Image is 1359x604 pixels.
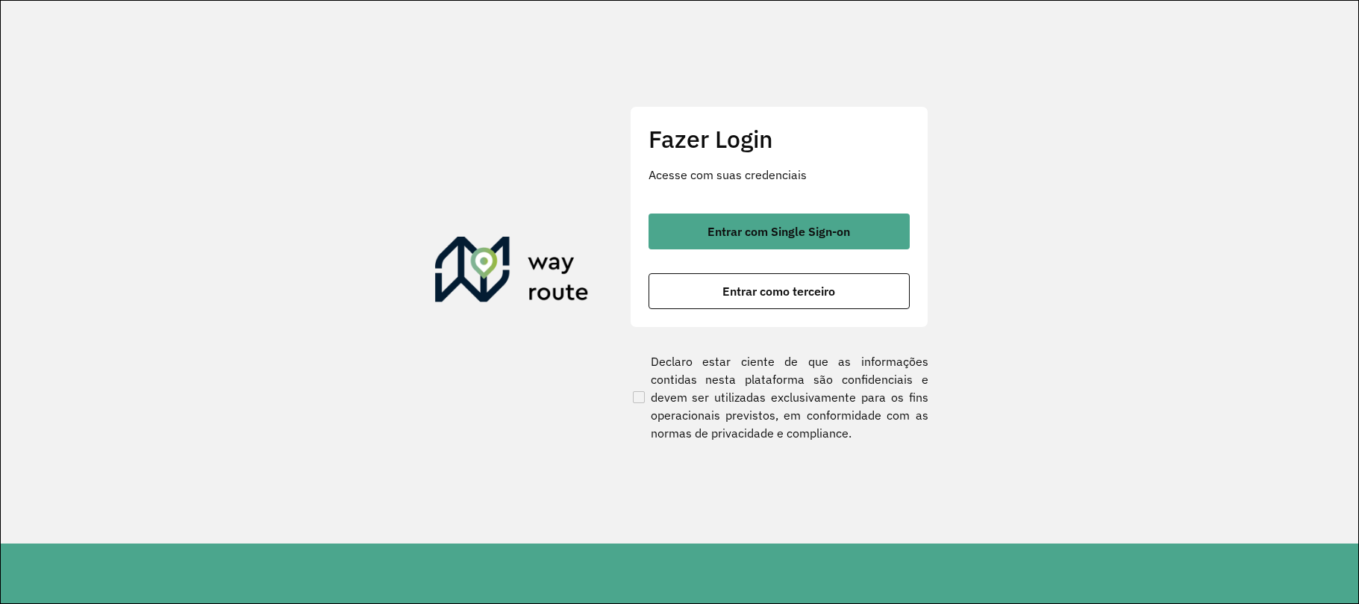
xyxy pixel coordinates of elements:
[649,125,910,153] h2: Fazer Login
[649,214,910,249] button: button
[649,166,910,184] p: Acesse com suas credenciais
[707,225,850,237] span: Entrar com Single Sign-on
[435,237,589,308] img: Roteirizador AmbevTech
[630,352,928,442] label: Declaro estar ciente de que as informações contidas nesta plataforma são confidenciais e devem se...
[722,285,835,297] span: Entrar como terceiro
[649,273,910,309] button: button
